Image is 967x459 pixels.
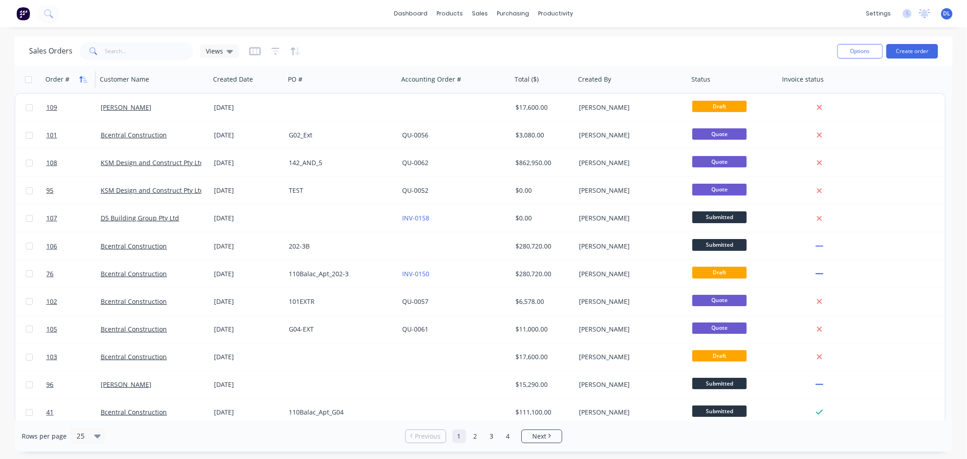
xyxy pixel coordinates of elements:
[406,432,446,441] a: Previous page
[886,44,938,59] button: Create order
[692,101,747,112] span: Draft
[692,322,747,334] span: Quote
[467,7,492,20] div: sales
[579,103,680,112] div: [PERSON_NAME]
[432,7,467,20] div: products
[214,131,282,140] div: [DATE]
[943,10,951,18] span: DL
[452,430,466,443] a: Page 1 is your current page
[692,128,747,140] span: Quote
[46,94,101,121] a: 109
[389,7,432,20] a: dashboard
[289,269,389,278] div: 110Balac_Apt_202-3
[515,380,569,389] div: $15,290.00
[46,186,53,195] span: 95
[534,7,578,20] div: productivity
[101,408,167,416] a: Bcentral Construction
[46,352,57,361] span: 103
[515,158,569,167] div: $862,950.00
[692,350,747,361] span: Draft
[46,399,101,426] a: 41
[46,316,101,343] a: 105
[692,378,747,389] span: Submitted
[46,297,57,306] span: 102
[46,371,101,398] a: 96
[515,325,569,334] div: $11,000.00
[214,352,282,361] div: [DATE]
[46,343,101,371] a: 103
[100,75,149,84] div: Customer Name
[101,242,167,250] a: Bcentral Construction
[579,269,680,278] div: [PERSON_NAME]
[692,184,747,195] span: Quote
[214,325,282,334] div: [DATE]
[837,44,883,59] button: Options
[402,214,429,222] a: INV-0158
[402,269,429,278] a: INV-0150
[46,260,101,288] a: 76
[289,131,389,140] div: G02_Ext
[402,158,428,167] a: QU-0062
[578,75,611,84] div: Created By
[288,75,302,84] div: PO #
[402,186,428,195] a: QU-0052
[29,47,73,55] h1: Sales Orders
[101,103,151,112] a: [PERSON_NAME]
[579,214,680,223] div: [PERSON_NAME]
[579,297,680,306] div: [PERSON_NAME]
[515,75,539,84] div: Total ($)
[46,149,101,176] a: 108
[579,408,680,417] div: [PERSON_NAME]
[492,7,534,20] div: purchasing
[289,297,389,306] div: 101EXTR
[214,186,282,195] div: [DATE]
[515,242,569,251] div: $280,720.00
[579,242,680,251] div: [PERSON_NAME]
[515,186,569,195] div: $0.00
[515,269,569,278] div: $280,720.00
[214,380,282,389] div: [DATE]
[214,297,282,306] div: [DATE]
[46,177,101,204] a: 95
[485,430,499,443] a: Page 3
[692,267,747,278] span: Draft
[289,325,389,334] div: G04-EXT
[214,408,282,417] div: [DATE]
[579,131,680,140] div: [PERSON_NAME]
[46,380,53,389] span: 96
[46,214,57,223] span: 107
[289,408,389,417] div: 110Balac_Apt_G04
[213,75,253,84] div: Created Date
[46,131,57,140] span: 101
[214,103,282,112] div: [DATE]
[46,242,57,251] span: 106
[402,430,566,443] ul: Pagination
[101,380,151,389] a: [PERSON_NAME]
[692,295,747,306] span: Quote
[579,352,680,361] div: [PERSON_NAME]
[214,242,282,251] div: [DATE]
[214,214,282,223] div: [DATE]
[692,211,747,223] span: Submitted
[532,432,546,441] span: Next
[46,158,57,167] span: 108
[515,352,569,361] div: $17,600.00
[515,408,569,417] div: $111,100.00
[692,156,747,167] span: Quote
[692,405,747,417] span: Submitted
[206,46,223,56] span: Views
[515,103,569,112] div: $17,600.00
[16,7,30,20] img: Factory
[101,297,167,306] a: Bcentral Construction
[101,269,167,278] a: Bcentral Construction
[46,325,57,334] span: 105
[46,103,57,112] span: 109
[45,75,69,84] div: Order #
[402,131,428,139] a: QU-0056
[691,75,710,84] div: Status
[289,186,389,195] div: TEST
[579,186,680,195] div: [PERSON_NAME]
[469,430,482,443] a: Page 2
[692,239,747,250] span: Submitted
[101,158,204,167] a: KSM Design and Construct Pty Ltd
